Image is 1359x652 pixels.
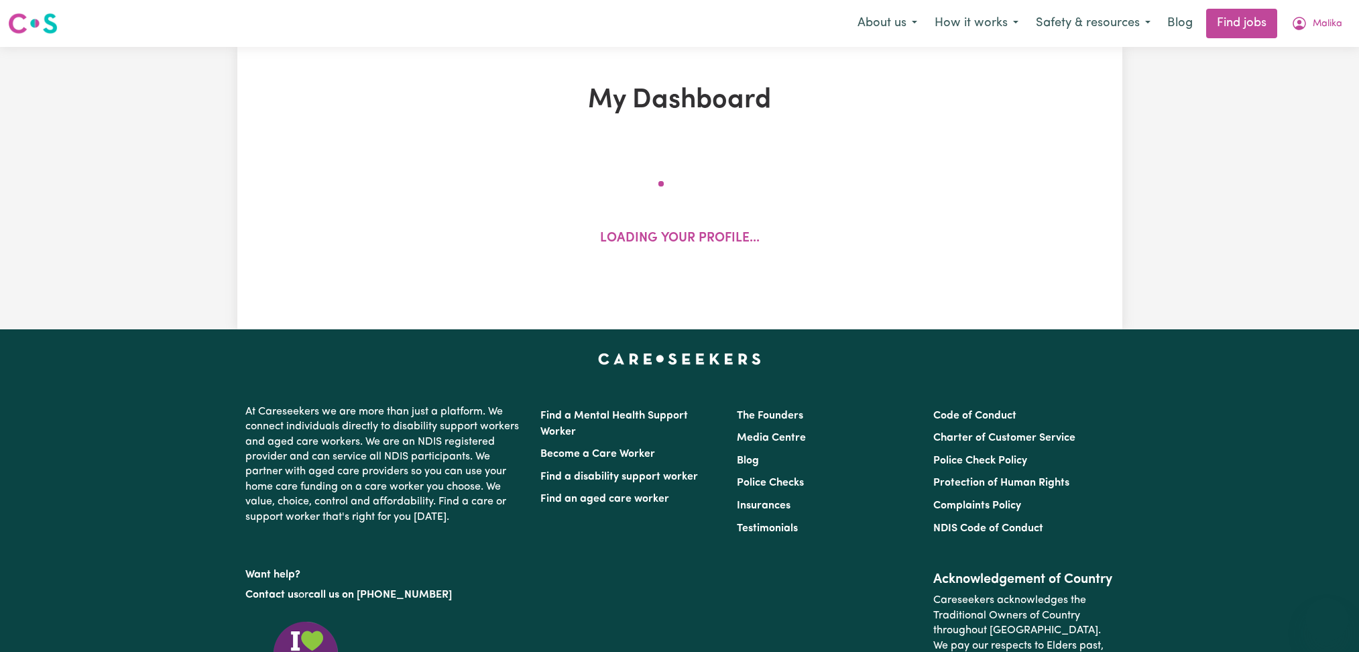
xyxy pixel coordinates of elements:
p: Loading your profile... [600,229,760,249]
a: Insurances [737,500,790,511]
a: Contact us [245,590,298,600]
a: Code of Conduct [933,411,1016,421]
a: call us on [PHONE_NUMBER] [308,590,452,600]
a: Find an aged care worker [540,494,669,504]
span: Malika [1313,17,1342,32]
p: or [245,582,524,608]
a: Become a Care Worker [540,449,655,459]
a: Complaints Policy [933,500,1021,511]
a: Testimonials [737,523,798,534]
button: Safety & resources [1027,9,1159,38]
a: Charter of Customer Service [933,433,1075,443]
img: Careseekers logo [8,11,58,36]
a: Protection of Human Rights [933,478,1069,488]
a: Media Centre [737,433,806,443]
a: Blog [737,455,759,466]
h1: My Dashboard [393,85,967,117]
a: Blog [1159,9,1201,38]
a: Police Checks [737,478,804,488]
button: How it works [926,9,1027,38]
iframe: Button to launch messaging window [1305,598,1348,641]
a: Police Check Policy [933,455,1027,466]
a: Careseekers logo [8,8,58,39]
h2: Acknowledgement of Country [933,572,1114,588]
a: Find a Mental Health Support Worker [540,411,688,437]
button: About us [849,9,926,38]
button: My Account [1283,9,1351,38]
a: The Founders [737,411,803,421]
a: NDIS Code of Conduct [933,523,1043,534]
a: Find a disability support worker [540,472,698,482]
p: At Careseekers we are more than just a platform. We connect individuals directly to disability su... [245,399,524,530]
a: Careseekers home page [598,354,761,364]
p: Want help? [245,562,524,582]
a: Find jobs [1206,9,1277,38]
